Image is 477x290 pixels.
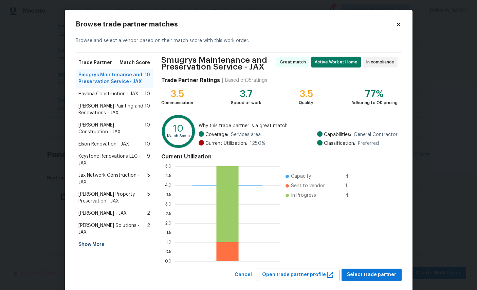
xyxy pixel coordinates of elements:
[250,140,265,147] span: 125.0 %
[165,221,171,225] text: 2.0
[205,140,247,147] span: Current Utilization:
[167,134,190,138] text: Match Score
[147,172,150,186] span: 5
[78,59,112,66] span: Trade Partner
[166,240,171,244] text: 1.0
[280,59,309,65] span: Great match
[161,99,193,106] div: Communication
[220,77,225,84] div: |
[78,72,145,85] span: Smugrys Maintenance and Preservation Service - JAX
[257,269,340,281] button: Open trade partner profile
[166,231,171,235] text: 1.5
[147,210,150,217] span: 2
[173,124,184,133] text: 10
[76,29,402,53] div: Browse and select a vendor based on their match score with this work order.
[147,153,150,167] span: 9
[145,122,150,135] span: 10
[347,271,396,279] span: Select trade partner
[165,174,171,178] text: 4.5
[120,59,150,66] span: Match Score
[76,238,153,251] div: Show More
[225,77,267,84] div: Based on 35 ratings
[291,192,316,199] span: In Progress
[324,131,351,138] span: Capabilities:
[232,269,255,281] button: Cancel
[145,141,150,148] span: 10
[145,72,150,85] span: 10
[345,182,356,189] span: 1
[78,191,148,205] span: [PERSON_NAME] Property Preservation - JAX
[78,210,127,217] span: [PERSON_NAME] - JAX
[299,91,313,97] div: 3.5
[78,141,129,148] span: Elson Renovation - JAX
[235,271,252,279] span: Cancel
[76,21,396,28] h2: Browse trade partner matches
[78,153,147,167] span: Keystone Renovations LLC - JAX
[166,193,171,197] text: 3.5
[205,131,228,138] span: Coverage:
[147,222,150,236] span: 2
[161,57,274,70] span: Smugrys Maintenance and Preservation Service - JAX
[358,140,379,147] span: Preferred
[291,173,311,180] span: Capacity
[161,77,220,84] h4: Trade Partner Ratings
[345,173,356,180] span: 4
[324,140,355,147] span: Classification:
[165,183,171,187] text: 4.0
[165,259,171,263] text: 0.0
[345,192,356,199] span: 4
[165,250,171,254] text: 0.5
[78,172,148,186] span: Jax Network Construction - JAX
[145,103,150,116] span: 10
[161,153,397,160] h4: Current Utilization
[231,99,261,106] div: Speed of work
[262,271,334,279] span: Open trade partner profile
[147,191,150,205] span: 5
[145,91,150,97] span: 10
[161,91,193,97] div: 3.5
[231,91,261,97] div: 3.7
[354,131,398,138] span: General Contractor
[165,202,171,206] text: 3.0
[231,131,261,138] span: Services area
[342,269,402,281] button: Select trade partner
[78,122,145,135] span: [PERSON_NAME] Construction - JAX
[78,91,138,97] span: Havana Construction - JAX
[165,164,171,168] text: 5.0
[351,99,398,106] div: Adhering to OD pricing
[366,59,397,65] span: In compliance
[199,122,398,129] span: Why this trade partner is a great match:
[299,99,313,106] div: Quality
[78,222,147,236] span: [PERSON_NAME] Solutions - JAX
[166,212,171,216] text: 2.5
[351,91,398,97] div: 77%
[315,59,360,65] span: Active Work at Home
[78,103,145,116] span: [PERSON_NAME] Painting and Renovations - JAX
[291,182,325,189] span: Sent to vendor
